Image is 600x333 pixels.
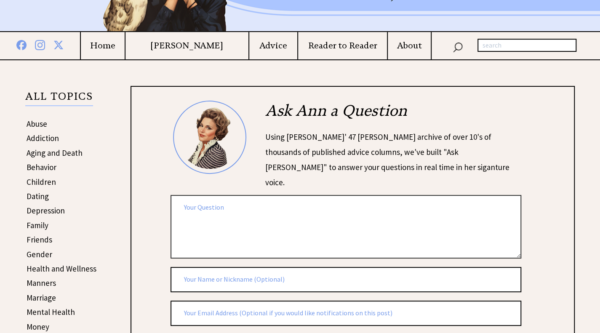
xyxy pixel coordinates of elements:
[27,264,96,274] a: Health and Wellness
[27,278,56,288] a: Manners
[16,38,27,50] img: facebook%20blue.png
[27,148,83,158] a: Aging and Death
[171,267,521,292] input: Your Name or Nickname (Optional)
[388,40,431,51] a: About
[27,119,47,129] a: Abuse
[453,40,463,53] img: search_nav.png
[477,39,576,52] input: search
[249,40,297,51] a: Advice
[53,38,64,50] img: x%20blue.png
[27,205,65,216] a: Depression
[27,307,75,317] a: Mental Health
[27,191,49,201] a: Dating
[27,293,56,303] a: Marriage
[27,249,52,259] a: Gender
[171,301,521,326] input: Your Email Address (Optional if you would like notifications on this post)
[27,322,49,332] a: Money
[27,234,52,245] a: Friends
[27,133,59,143] a: Addiction
[173,101,246,174] img: Ann6%20v2%20small.png
[35,38,45,50] img: instagram%20blue.png
[27,162,56,172] a: Behavior
[25,92,93,106] p: ALL TOPICS
[27,220,48,230] a: Family
[27,177,56,187] a: Children
[265,129,520,190] div: Using [PERSON_NAME]' 47 [PERSON_NAME] archive of over 10's of thousands of published advice colum...
[298,40,387,51] a: Reader to Reader
[265,101,520,129] h2: Ask Ann a Question
[125,40,248,51] a: [PERSON_NAME]
[81,40,124,51] a: Home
